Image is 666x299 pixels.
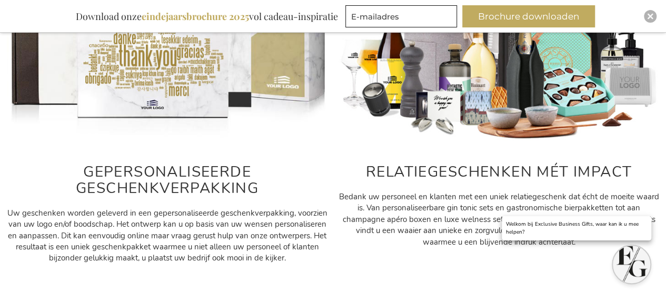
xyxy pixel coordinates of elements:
h2: RELATIEGESCHENKEN MÉT IMPACT [339,164,660,180]
h2: GEPERSONALISEERDE GESCHENKVERPAKKING [7,164,328,197]
span: Bedank uw personeel en klanten met een uniek relatiegeschenk dat écht de moeite waard is. Van per... [339,191,659,247]
input: E-mailadres [345,5,457,27]
img: Close [647,13,653,20]
b: eindejaarsbrochure 2025 [142,10,249,23]
span: Uw geschenken worden geleverd in een gepersonaliseerde geschenkverpakking, voorzien van uw logo e... [7,208,327,264]
form: marketing offers and promotions [345,5,460,31]
div: Download onze vol cadeau-inspiratie [71,5,343,27]
div: Close [644,10,657,23]
button: Brochure downloaden [462,5,595,27]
